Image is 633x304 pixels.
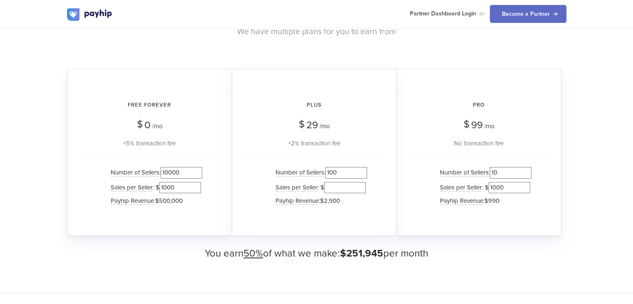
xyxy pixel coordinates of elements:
[111,169,159,177] span: Number of Sellers
[490,5,566,23] a: Become a Partner
[67,248,566,259] h3: You earn of what we make: per month
[111,184,153,192] span: Sales per Seller
[320,197,340,204] span: $2,900
[67,26,566,38] p: We have multiple plans for you to earn from
[111,197,154,205] span: Payhip Revenue
[107,180,202,195] li: : $
[244,94,385,116] h2: Plus
[299,115,305,133] span: $
[484,122,495,130] span: /mo
[340,247,383,259] span: $251,945
[67,8,113,21] img: logo.svg
[137,115,143,133] span: $
[440,197,483,205] span: Payhip Revenue
[152,122,163,130] span: /mo
[107,165,202,180] li: :
[408,94,549,116] h2: Pro
[79,138,220,148] div: +5% transaction fee
[464,115,469,133] span: $
[79,94,220,116] h2: Free Forever
[440,184,482,192] span: Sales per Seller
[271,165,367,180] li: :
[155,197,183,204] span: $500,000
[484,197,499,204] span: $990
[244,138,385,148] div: +2% transaction fee
[144,119,151,131] span: 0
[408,138,549,148] div: No transaction fee
[271,180,367,195] li: : $
[436,165,531,180] li: :
[276,184,318,192] span: Sales per Seller
[243,247,263,259] u: 50%
[436,180,531,195] li: : $
[306,119,318,131] span: 29
[471,119,483,131] span: 99
[276,197,319,205] span: Payhip Revenue
[271,195,367,207] li: :
[276,169,324,177] span: Number of Sellers
[440,169,489,177] span: Number of Sellers
[320,122,330,130] span: /mo
[436,195,531,207] li: :
[107,195,202,207] li: :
